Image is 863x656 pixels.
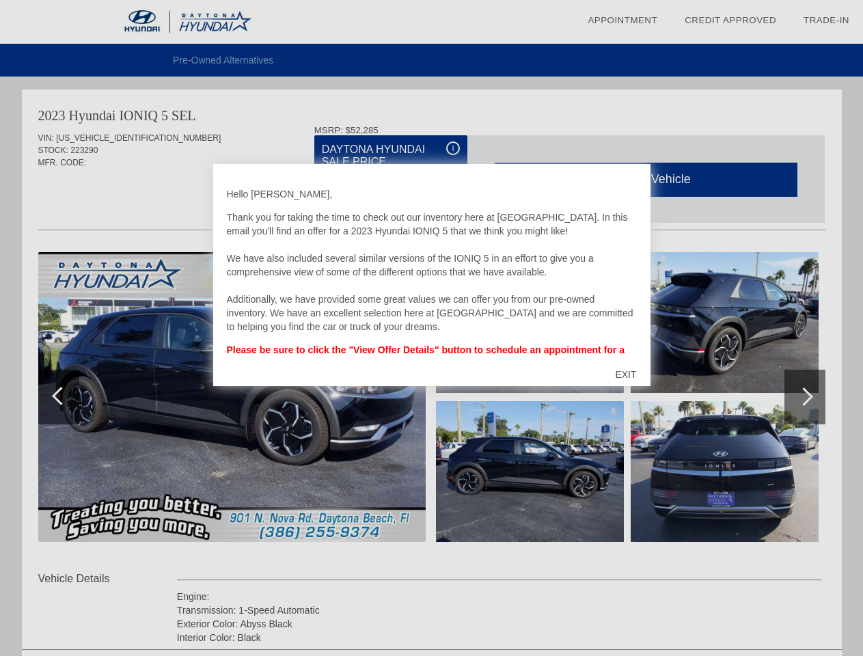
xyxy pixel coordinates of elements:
[227,187,637,201] p: Hello [PERSON_NAME],
[685,15,776,25] a: Credit Approved
[588,15,657,25] a: Appointment
[227,344,625,369] strong: Please be sure to click the "View Offer Details" button to schedule an appointment for a test dri...
[804,15,849,25] a: Trade-In
[227,210,637,333] p: Thank you for taking the time to check out our inventory here at [GEOGRAPHIC_DATA]. In this email...
[601,354,650,395] div: EXIT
